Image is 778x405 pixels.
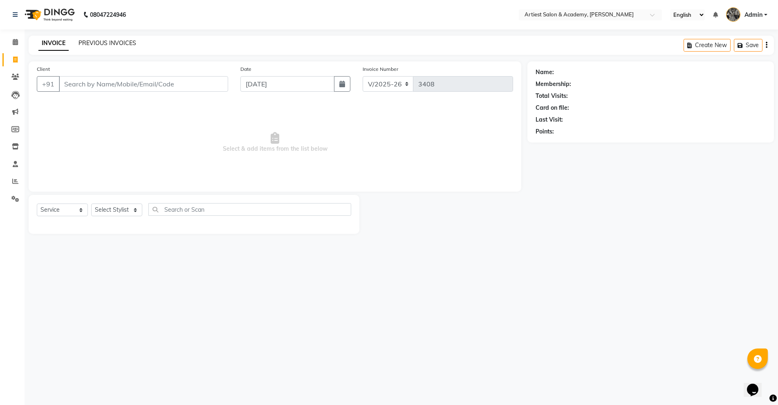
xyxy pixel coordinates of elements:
a: INVOICE [38,36,69,51]
div: Membership: [536,80,571,88]
button: Create New [684,39,731,52]
div: Points: [536,127,554,136]
div: Total Visits: [536,92,568,100]
span: Select & add items from the list below [37,102,513,183]
label: Date [240,66,251,73]
img: logo [21,3,77,26]
span: Admin [744,11,762,19]
input: Search by Name/Mobile/Email/Code [59,76,228,92]
div: Last Visit: [536,115,563,124]
a: PREVIOUS INVOICES [78,39,136,47]
b: 08047224946 [90,3,126,26]
button: Save [734,39,762,52]
label: Invoice Number [363,66,398,73]
div: Card on file: [536,104,569,112]
button: +91 [37,76,60,92]
img: Admin [726,7,740,22]
label: Client [37,66,50,73]
div: Name: [536,68,554,77]
input: Search or Scan [148,203,351,216]
iframe: chat widget [744,372,770,397]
